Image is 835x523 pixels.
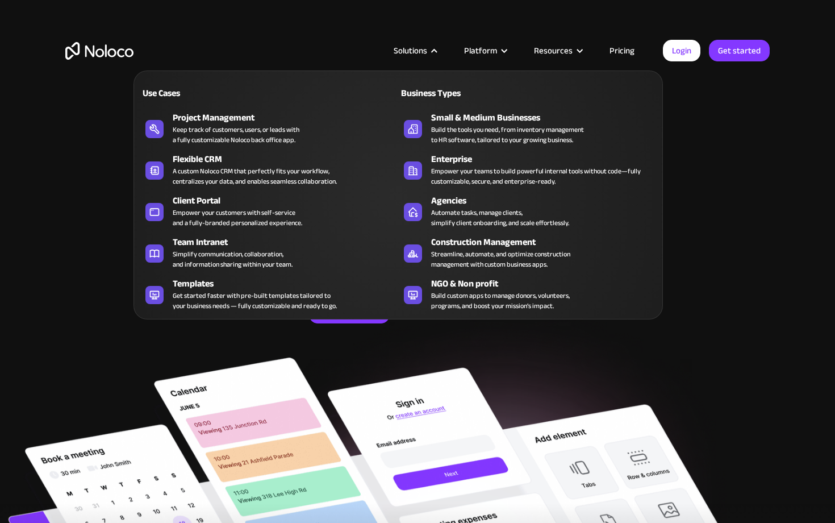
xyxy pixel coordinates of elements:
nav: Solutions [133,55,663,319]
div: Platform [450,43,520,58]
div: Resources [520,43,595,58]
div: Client Portal [173,194,403,207]
div: Build custom apps to manage donors, volunteers, programs, and boost your mission’s impact. [431,290,570,311]
div: Use Cases [140,86,264,100]
a: Business Types [398,80,657,106]
h2: Business Apps for Teams [65,117,770,208]
a: Construction ManagementStreamline, automate, and optimize constructionmanagement with custom busi... [398,233,657,272]
a: Pricing [595,43,649,58]
div: Team Intranet [173,235,403,249]
div: Construction Management [431,235,662,249]
div: Empower your teams to build powerful internal tools without code—fully customizable, secure, and ... [431,166,651,186]
div: Enterprise [431,152,662,166]
a: Use Cases [140,80,398,106]
div: Build the tools you need, from inventory management to HR software, tailored to your growing busi... [431,124,584,145]
div: Agencies [431,194,662,207]
a: Flexible CRMA custom Noloco CRM that perfectly fits your workflow,centralizes your data, and enab... [140,150,398,189]
div: Keep track of customers, users, or leads with a fully customizable Noloco back office app. [173,124,299,145]
a: Project ManagementKeep track of customers, users, or leads witha fully customizable Noloco back o... [140,109,398,147]
a: home [65,42,133,60]
a: Small & Medium BusinessesBuild the tools you need, from inventory managementto HR software, tailo... [398,109,657,147]
a: AgenciesAutomate tasks, manage clients,simplify client onboarding, and scale effortlessly. [398,192,657,230]
a: Login [663,40,700,61]
a: EnterpriseEmpower your teams to build powerful internal tools without code—fully customizable, se... [398,150,657,189]
div: Business Types [398,86,523,100]
div: Solutions [379,43,450,58]
div: Streamline, automate, and optimize construction management with custom business apps. [431,249,570,269]
div: Templates [173,277,403,290]
div: Resources [534,43,573,58]
div: Get started faster with pre-built templates tailored to your business needs — fully customizable ... [173,290,337,311]
div: Solutions [394,43,427,58]
div: Automate tasks, manage clients, simplify client onboarding, and scale effortlessly. [431,207,569,228]
a: TemplatesGet started faster with pre-built templates tailored toyour business needs — fully custo... [140,275,398,313]
div: Simplify communication, collaboration, and information sharing within your team. [173,249,293,269]
div: Project Management [173,111,403,124]
div: NGO & Non profit [431,277,662,290]
div: Platform [464,43,497,58]
div: Flexible CRM [173,152,403,166]
a: Team IntranetSimplify communication, collaboration,and information sharing within your team. [140,233,398,272]
div: A custom Noloco CRM that perfectly fits your workflow, centralizes your data, and enables seamles... [173,166,337,186]
a: Client PortalEmpower your customers with self-serviceand a fully-branded personalized experience. [140,192,398,230]
a: Get started [709,40,770,61]
div: Empower your customers with self-service and a fully-branded personalized experience. [173,207,302,228]
a: NGO & Non profitBuild custom apps to manage donors, volunteers,programs, and boost your mission’s... [398,275,657,313]
div: Small & Medium Businesses [431,111,662,124]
